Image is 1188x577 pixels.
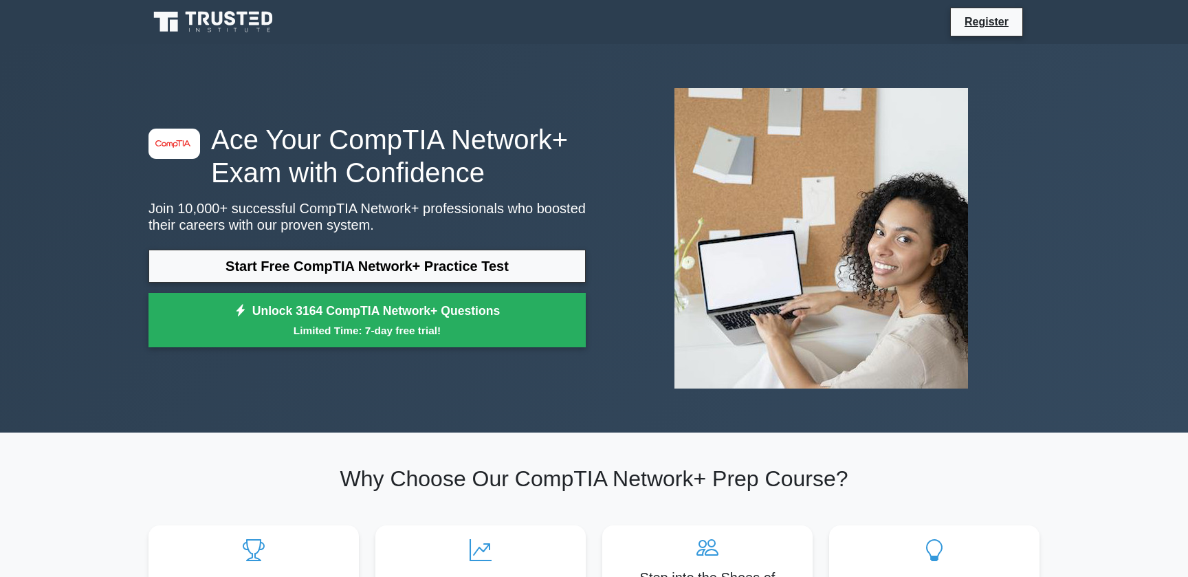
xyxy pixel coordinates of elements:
p: Join 10,000+ successful CompTIA Network+ professionals who boosted their careers with our proven ... [148,200,586,233]
h1: Ace Your CompTIA Network+ Exam with Confidence [148,123,586,189]
small: Limited Time: 7-day free trial! [166,323,569,338]
a: Unlock 3164 CompTIA Network+ QuestionsLimited Time: 7-day free trial! [148,293,586,348]
a: Register [956,13,1017,30]
a: Start Free CompTIA Network+ Practice Test [148,250,586,283]
h2: Why Choose Our CompTIA Network+ Prep Course? [148,466,1039,492]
